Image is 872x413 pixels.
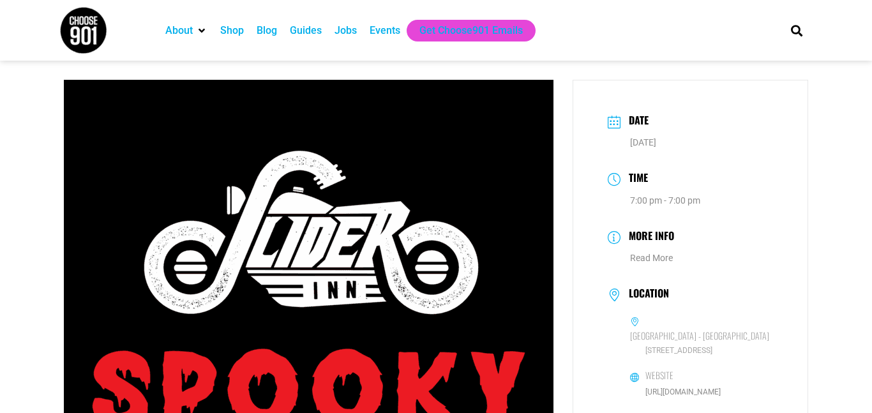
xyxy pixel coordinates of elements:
h6: Website [645,370,673,381]
abbr: 7:00 pm - 7:00 pm [630,195,700,206]
a: Shop [220,23,244,38]
h3: Location [622,287,669,303]
span: [STREET_ADDRESS] [630,345,773,357]
h3: Date [622,112,649,131]
a: Blog [257,23,277,38]
h3: More Info [622,228,674,246]
nav: Main nav [159,20,769,41]
a: Guides [290,23,322,38]
h6: [GEOGRAPHIC_DATA] - [GEOGRAPHIC_DATA] [630,330,769,342]
span: [DATE] [630,137,656,147]
a: Read More [630,253,673,263]
a: Jobs [335,23,357,38]
h3: Time [622,170,648,188]
div: About [159,20,214,41]
a: [URL][DOMAIN_NAME] [645,387,721,396]
a: Get Choose901 Emails [419,23,523,38]
a: About [165,23,193,38]
a: Events [370,23,400,38]
div: Search [786,20,808,41]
